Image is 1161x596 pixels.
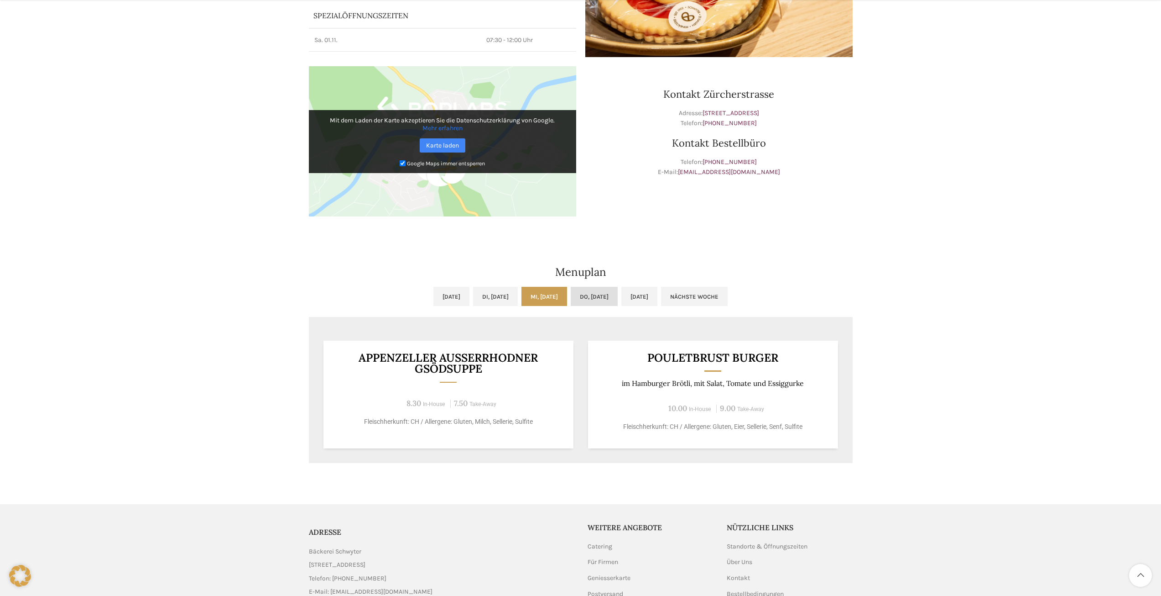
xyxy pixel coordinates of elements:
span: Bäckerei Schwyter [309,547,361,557]
a: Do, [DATE] [571,287,618,306]
p: Spezialöffnungszeiten [313,11,476,21]
a: Catering [588,542,613,551]
a: [PHONE_NUMBER] [703,158,757,166]
p: Mit dem Laden der Karte akzeptieren Sie die Datenschutzerklärung von Google. [315,116,570,132]
a: [PHONE_NUMBER] [703,119,757,127]
p: 07:30 - 12:00 Uhr [486,36,571,45]
span: 8.30 [406,398,421,408]
h5: Weitere Angebote [588,522,713,533]
h3: Appenzeller Ausserrhodner Gsödsuppe [334,352,562,374]
a: List item link [309,574,574,584]
span: Take-Away [737,406,764,412]
a: Karte laden [420,138,465,153]
a: Kontakt [727,574,751,583]
p: Telefon: E-Mail: [585,157,853,178]
a: Standorte & Öffnungszeiten [727,542,808,551]
h5: Nützliche Links [727,522,853,533]
a: Di, [DATE] [473,287,518,306]
h2: Menuplan [309,267,853,278]
a: Mi, [DATE] [521,287,567,306]
input: Google Maps immer entsperren [400,160,406,166]
span: Take-Away [469,401,496,407]
h3: Kontakt Zürcherstrasse [585,89,853,99]
p: im Hamburger Brötli, mit Salat, Tomate und Essiggurke [599,379,827,388]
p: Fleischherkunft: CH / Allergene: Gluten, Milch, Sellerie, Sulfite [334,417,562,427]
span: ADRESSE [309,527,341,537]
a: [EMAIL_ADDRESS][DOMAIN_NAME] [678,168,780,176]
h3: Kontakt Bestellbüro [585,138,853,148]
a: Geniesserkarte [588,574,631,583]
a: Nächste Woche [661,287,728,306]
p: Adresse: Telefon: [585,108,853,129]
a: [STREET_ADDRESS] [703,109,759,117]
h3: Pouletbrust Burger [599,352,827,364]
a: [DATE] [621,287,657,306]
span: 7.50 [454,398,468,408]
span: In-House [689,406,711,412]
span: 10.00 [668,403,687,413]
a: Mehr erfahren [422,124,463,132]
small: Google Maps immer entsperren [407,160,485,166]
a: Für Firmen [588,558,619,567]
span: In-House [423,401,445,407]
a: Über Uns [727,558,753,567]
p: Fleischherkunft: CH / Allergene: Gluten, Eier, Sellerie, Senf, Sulfite [599,422,827,432]
span: [STREET_ADDRESS] [309,560,365,570]
a: Scroll to top button [1129,564,1152,587]
a: [DATE] [433,287,469,306]
img: Google Maps [309,66,576,217]
p: Sa. 01.11. [314,36,475,45]
span: 9.00 [720,403,735,413]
